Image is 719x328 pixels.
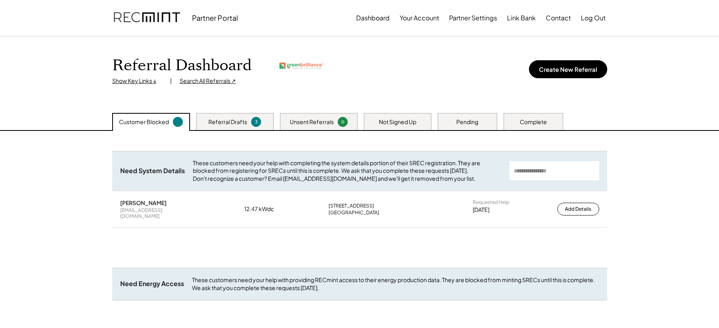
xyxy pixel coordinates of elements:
div: Not Signed Up [379,118,416,126]
div: | [170,77,172,85]
div: These customers need your help with providing RECmint access to their energy production data. The... [192,276,599,292]
div: Customer Blocked [119,118,169,126]
button: Add Details [557,203,599,215]
div: [GEOGRAPHIC_DATA] [329,209,379,216]
div: Complete [520,118,547,126]
div: Search All Referrals ↗ [180,77,236,85]
div: Need System Details [120,167,185,175]
button: Your Account [400,10,439,26]
div: 0 [339,119,347,125]
div: [DATE] [473,206,489,214]
div: 3 [252,119,260,125]
div: Referral Drafts [208,118,247,126]
h1: Referral Dashboard [112,56,252,75]
button: Link Bank [507,10,536,26]
button: Contact [546,10,571,26]
div: Show Key Links ↓ [112,77,162,85]
div: [PERSON_NAME] [120,199,166,206]
div: These customers need your help with completing the system details portion of their SREC registrat... [193,159,501,183]
img: greenbrilliance.png [279,63,323,69]
div: [STREET_ADDRESS] [329,203,374,209]
div: Requested Help [473,199,509,205]
div: Need Energy Access [120,280,184,288]
button: Dashboard [356,10,390,26]
button: Log Out [581,10,606,26]
button: Create New Referral [529,60,607,78]
div: [EMAIL_ADDRESS][DOMAIN_NAME] [120,207,200,219]
div: 12.47 kWdc [244,205,284,213]
button: Partner Settings [449,10,497,26]
div: Unsent Referrals [290,118,334,126]
img: recmint-logotype%403x.png [114,4,180,32]
div: Pending [456,118,478,126]
div: Partner Portal [192,13,238,22]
